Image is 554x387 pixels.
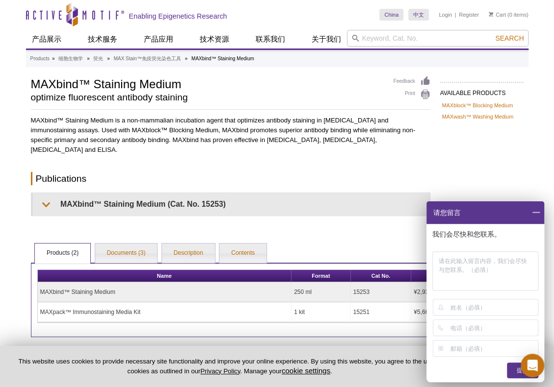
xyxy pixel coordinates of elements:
[455,9,456,21] li: |
[38,282,291,302] td: MAXbind™ Staining Medium
[52,56,55,61] li: »
[30,54,50,63] a: Products
[450,299,536,315] input: 姓名（必填）
[200,367,240,375] a: Privacy Policy
[408,9,429,21] a: 中文
[93,54,103,63] a: 荧光
[379,9,403,21] a: China
[489,9,528,21] li: (0 items)
[219,243,266,263] a: Contents
[282,366,330,375] button: cookie settings
[38,302,291,322] td: MAXpack™ Immunostaining Media Kit
[351,282,412,302] td: 15253
[459,11,479,18] a: Register
[432,230,540,239] p: 我们会尽快和您联系。
[450,340,536,356] input: 邮箱（必填）
[38,270,291,282] th: Name
[58,54,83,63] a: 细胞生物学
[162,243,215,263] a: Description
[191,56,254,61] li: MAXbind™ Staining Medium
[291,302,351,322] td: 1 kit
[432,201,461,224] span: 请您留言
[107,56,110,61] li: »
[31,93,384,102] h2: optimize fluorescent antibody staining
[26,30,67,48] a: 产品展示
[33,193,430,215] summary: MAXbind™ Staining Medium (Cat. No. 15253)
[411,270,467,282] th: Price
[411,302,467,322] td: ¥5,660
[495,34,524,42] span: Search
[450,320,536,336] input: 电话（必填）
[440,82,524,99] h2: AVAILABLE PRODUCTS
[250,30,291,48] a: 联系我们
[16,357,444,376] p: This website uses cookies to provide necessary site functionality and improve your online experie...
[138,30,179,48] a: 产品应用
[185,56,188,61] li: »
[306,30,347,48] a: 关于我们
[31,172,430,185] h2: Publications
[82,30,123,48] a: 技术服务
[351,302,412,322] td: 15251
[492,34,527,43] button: Search
[507,363,538,378] div: 提交
[129,12,227,21] h2: Enabling Epigenetics Research
[489,11,506,18] a: Cart
[439,11,452,18] a: Login
[489,12,493,17] img: Your Cart
[95,243,158,263] a: Documents (3)
[347,30,528,47] input: Keyword, Cat. No.
[351,270,412,282] th: Cat No.
[35,243,90,263] a: Products (2)
[442,101,513,110] a: MAXblock™ Blocking Medium
[194,30,235,48] a: 技术资源
[442,112,513,121] a: MAXwash™ Washing Medium
[291,270,351,282] th: Format
[394,89,430,100] a: Print
[31,76,384,91] h1: MAXbind™ Staining Medium
[394,76,430,87] a: Feedback
[521,354,544,377] div: Open Intercom Messenger
[31,116,430,155] p: MAXbind™ Staining Medium is a non-mammalian incubation agent that optimizes antibody staining in ...
[114,54,181,63] a: MAX Stain™免疫荧光染色工具
[87,56,90,61] li: »
[411,282,467,302] td: ¥2,930
[291,282,351,302] td: 250 ml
